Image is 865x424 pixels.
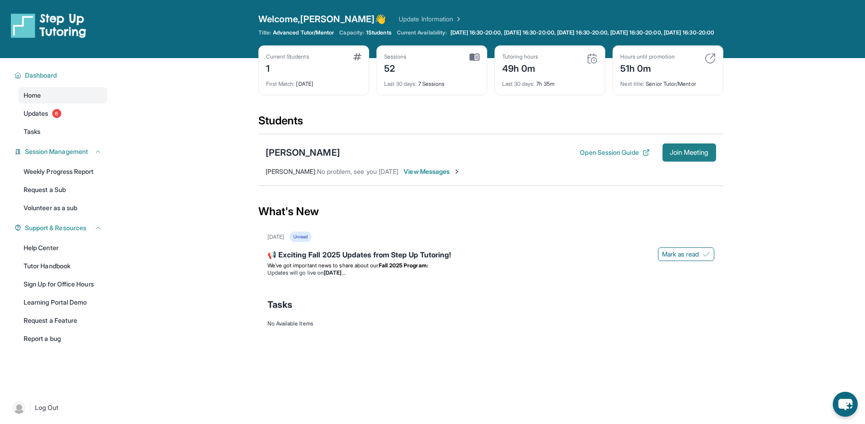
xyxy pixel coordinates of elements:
[9,398,107,418] a: |Log Out
[21,223,102,232] button: Support & Resources
[258,192,723,232] div: What's New
[384,53,407,60] div: Sessions
[18,276,107,292] a: Sign Up for Office Hours
[580,148,649,157] button: Open Session Guide
[267,298,292,311] span: Tasks
[273,29,334,36] span: Advanced Tutor/Mentor
[267,269,714,276] li: Updates will go live on
[35,403,59,412] span: Log Out
[18,258,107,274] a: Tutor Handbook
[21,147,102,156] button: Session Management
[662,143,716,162] button: Join Meeting
[24,127,40,136] span: Tasks
[324,269,345,276] strong: [DATE]
[290,232,311,242] div: Unread
[399,15,462,24] a: Update Information
[266,75,361,88] div: [DATE]
[620,60,675,75] div: 51h 0m
[470,53,479,61] img: card
[353,53,361,60] img: card
[587,53,598,64] img: card
[18,123,107,140] a: Tasks
[404,167,460,176] span: View Messages
[453,15,462,24] img: Chevron Right
[317,168,399,175] span: No problem, see you [DATE]
[11,13,86,38] img: logo
[52,109,61,118] span: 6
[266,53,309,60] div: Current Students
[24,109,49,118] span: Updates
[18,330,107,347] a: Report a bug
[258,113,723,133] div: Students
[267,262,379,269] span: We’ve got important news to share about our
[18,240,107,256] a: Help Center
[449,29,716,36] a: [DATE] 16:30-20:00, [DATE] 16:30-20:00, [DATE] 16:30-20:00, [DATE] 16:30-20:00, [DATE] 16:30-20:00
[502,75,598,88] div: 7h 35m
[258,29,271,36] span: Title:
[258,13,386,25] span: Welcome, [PERSON_NAME] 👋
[502,80,535,87] span: Last 30 days :
[18,105,107,122] a: Updates6
[21,71,102,80] button: Dashboard
[24,91,41,100] span: Home
[18,87,107,104] a: Home
[18,200,107,216] a: Volunteer as a sub
[502,60,539,75] div: 49h 0m
[502,53,539,60] div: Tutoring hours
[13,401,25,414] img: user-img
[18,163,107,180] a: Weekly Progress Report
[18,182,107,198] a: Request a Sub
[450,29,714,36] span: [DATE] 16:30-20:00, [DATE] 16:30-20:00, [DATE] 16:30-20:00, [DATE] 16:30-20:00, [DATE] 16:30-20:00
[267,233,284,241] div: [DATE]
[18,294,107,311] a: Learning Portal Demo
[384,75,479,88] div: 7 Sessions
[266,80,295,87] span: First Match :
[453,168,460,175] img: Chevron-Right
[25,71,57,80] span: Dashboard
[620,80,645,87] span: Next title :
[18,312,107,329] a: Request a Feature
[267,249,714,262] div: 📢 Exciting Fall 2025 Updates from Step Up Tutoring!
[25,223,86,232] span: Support & Resources
[29,402,31,413] span: |
[384,60,407,75] div: 52
[833,392,858,417] button: chat-button
[670,150,709,155] span: Join Meeting
[25,147,88,156] span: Session Management
[267,320,714,327] div: No Available Items
[620,53,675,60] div: Hours until promotion
[379,262,428,269] strong: Fall 2025 Program:
[705,53,716,64] img: card
[266,146,340,159] div: [PERSON_NAME]
[339,29,364,36] span: Capacity:
[620,75,716,88] div: Senior Tutor/Mentor
[397,29,447,36] span: Current Availability:
[366,29,391,36] span: 1 Students
[266,168,317,175] span: [PERSON_NAME] :
[703,251,710,258] img: Mark as read
[384,80,417,87] span: Last 30 days :
[658,247,714,261] button: Mark as read
[662,250,699,259] span: Mark as read
[266,60,309,75] div: 1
